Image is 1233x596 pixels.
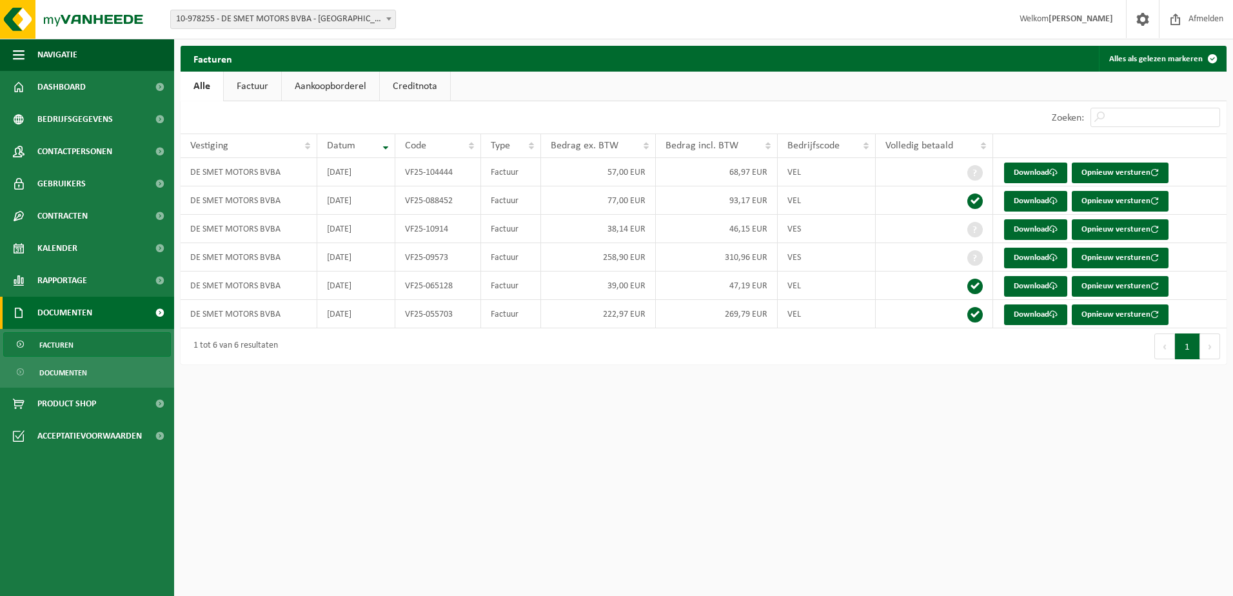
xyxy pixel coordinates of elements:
a: Download [1004,191,1067,212]
a: Download [1004,276,1067,297]
strong: [PERSON_NAME] [1049,14,1113,24]
td: VEL [778,158,876,186]
td: VF25-055703 [395,300,481,328]
td: VF25-09573 [395,243,481,272]
a: Download [1004,248,1067,268]
td: 310,96 EUR [656,243,778,272]
span: 10-978255 - DE SMET MOTORS BVBA - GERAARDSBERGEN [170,10,396,29]
span: Kalender [37,232,77,264]
span: Volledig betaald [885,141,953,151]
button: Opnieuw versturen [1072,248,1169,268]
span: Dashboard [37,71,86,103]
td: 77,00 EUR [541,186,656,215]
button: Opnieuw versturen [1072,191,1169,212]
td: VES [778,243,876,272]
a: Creditnota [380,72,450,101]
span: Vestiging [190,141,228,151]
td: Factuur [481,272,541,300]
span: Bedrag incl. BTW [666,141,738,151]
td: DE SMET MOTORS BVBA [181,215,317,243]
td: Factuur [481,300,541,328]
td: 222,97 EUR [541,300,656,328]
td: [DATE] [317,272,395,300]
td: 93,17 EUR [656,186,778,215]
a: Download [1004,219,1067,240]
td: VF25-10914 [395,215,481,243]
a: Factuur [224,72,281,101]
div: 1 tot 6 van 6 resultaten [187,335,278,358]
a: Aankoopborderel [282,72,379,101]
a: Facturen [3,332,171,357]
td: DE SMET MOTORS BVBA [181,186,317,215]
td: 38,14 EUR [541,215,656,243]
td: DE SMET MOTORS BVBA [181,243,317,272]
button: Opnieuw versturen [1072,219,1169,240]
span: Datum [327,141,355,151]
span: Product Shop [37,388,96,420]
a: Documenten [3,360,171,384]
button: Previous [1154,333,1175,359]
td: [DATE] [317,158,395,186]
td: [DATE] [317,300,395,328]
td: 57,00 EUR [541,158,656,186]
a: Alle [181,72,223,101]
td: DE SMET MOTORS BVBA [181,300,317,328]
span: Gebruikers [37,168,86,200]
td: 269,79 EUR [656,300,778,328]
span: Contracten [37,200,88,232]
td: 46,15 EUR [656,215,778,243]
td: VEL [778,186,876,215]
td: DE SMET MOTORS BVBA [181,272,317,300]
span: Type [491,141,510,151]
td: VF25-065128 [395,272,481,300]
label: Zoeken: [1052,113,1084,123]
td: Factuur [481,215,541,243]
td: 68,97 EUR [656,158,778,186]
button: Alles als gelezen markeren [1099,46,1225,72]
a: Download [1004,304,1067,325]
button: Next [1200,333,1220,359]
button: Opnieuw versturen [1072,304,1169,325]
td: 258,90 EUR [541,243,656,272]
span: Rapportage [37,264,87,297]
span: Bedrag ex. BTW [551,141,618,151]
span: Navigatie [37,39,77,71]
td: VEL [778,272,876,300]
button: Opnieuw versturen [1072,276,1169,297]
td: Factuur [481,243,541,272]
td: VF25-104444 [395,158,481,186]
td: [DATE] [317,215,395,243]
td: Factuur [481,158,541,186]
button: Opnieuw versturen [1072,163,1169,183]
span: Bedrijfsgegevens [37,103,113,135]
h2: Facturen [181,46,245,71]
td: VEL [778,300,876,328]
td: VF25-088452 [395,186,481,215]
a: Download [1004,163,1067,183]
span: Acceptatievoorwaarden [37,420,142,452]
td: [DATE] [317,186,395,215]
td: [DATE] [317,243,395,272]
span: Code [405,141,426,151]
td: DE SMET MOTORS BVBA [181,158,317,186]
span: Facturen [39,333,74,357]
span: Documenten [39,361,87,385]
td: 39,00 EUR [541,272,656,300]
td: VES [778,215,876,243]
span: Documenten [37,297,92,329]
span: Bedrijfscode [787,141,840,151]
span: 10-978255 - DE SMET MOTORS BVBA - GERAARDSBERGEN [171,10,395,28]
td: 47,19 EUR [656,272,778,300]
span: Contactpersonen [37,135,112,168]
td: Factuur [481,186,541,215]
button: 1 [1175,333,1200,359]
